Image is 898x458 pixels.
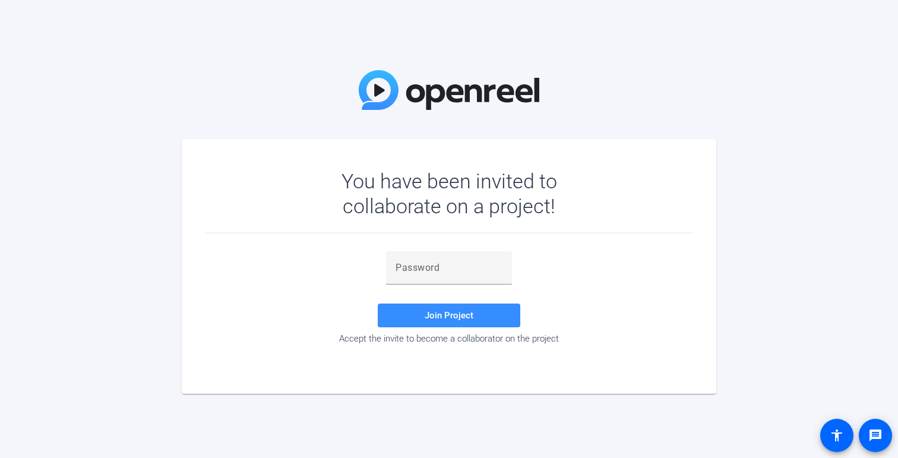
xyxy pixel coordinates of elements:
[307,169,592,219] div: You have been invited to collaborate on a project!
[378,304,520,327] button: Join Project
[868,428,883,443] mat-icon: message
[205,333,693,344] div: Accept the invite to become a collaborator on the project
[830,428,844,443] mat-icon: accessibility
[359,70,539,110] img: OpenReel Logo
[396,261,502,275] input: Password
[425,310,473,321] span: Join Project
